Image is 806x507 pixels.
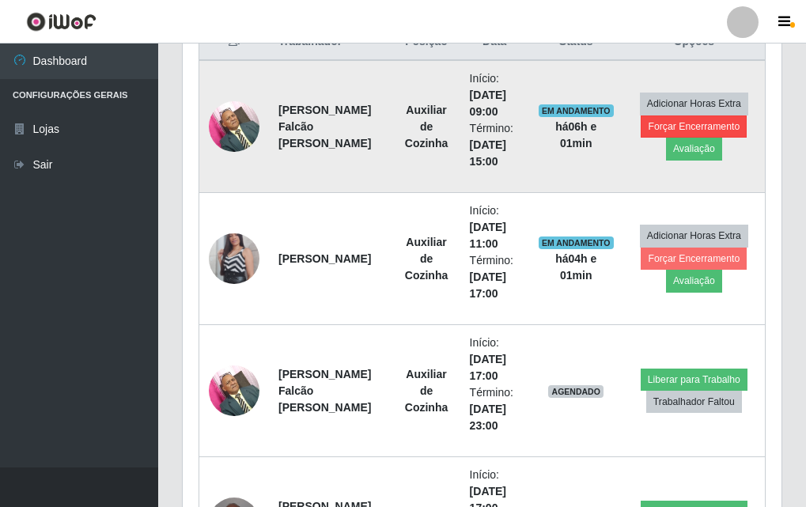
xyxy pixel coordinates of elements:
button: Liberar para Trabalho [641,369,747,391]
strong: Auxiliar de Cozinha [405,104,448,149]
button: Trabalhador Faltou [646,391,742,413]
li: Início: [470,70,520,120]
strong: [PERSON_NAME] Falcão [PERSON_NAME] [278,104,371,149]
strong: há 04 h e 01 min [555,252,596,282]
li: Término: [470,252,520,302]
strong: há 06 h e 01 min [555,120,596,149]
strong: [PERSON_NAME] Falcão [PERSON_NAME] [278,368,371,414]
time: [DATE] 09:00 [470,89,506,118]
li: Início: [470,202,520,252]
button: Forçar Encerramento [641,115,747,138]
span: EM ANDAMENTO [539,104,614,117]
li: Término: [470,384,520,434]
strong: [PERSON_NAME] [278,252,371,265]
time: [DATE] 17:00 [470,271,506,300]
time: [DATE] 11:00 [470,221,506,250]
button: Adicionar Horas Extra [640,225,748,247]
button: Avaliação [666,270,722,292]
button: Forçar Encerramento [641,248,747,270]
time: [DATE] 15:00 [470,138,506,168]
li: Início: [470,335,520,384]
button: Adicionar Horas Extra [640,93,748,115]
strong: Auxiliar de Cozinha [405,236,448,282]
strong: Auxiliar de Cozinha [405,368,448,414]
button: Avaliação [666,138,722,160]
img: 1703785575739.jpeg [209,214,259,304]
span: AGENDADO [548,385,604,398]
img: 1697117733428.jpeg [209,93,259,160]
time: [DATE] 23:00 [470,403,506,432]
time: [DATE] 17:00 [470,353,506,382]
span: EM ANDAMENTO [539,236,614,249]
img: CoreUI Logo [26,12,96,32]
img: 1697117733428.jpeg [209,357,259,424]
li: Término: [470,120,520,170]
